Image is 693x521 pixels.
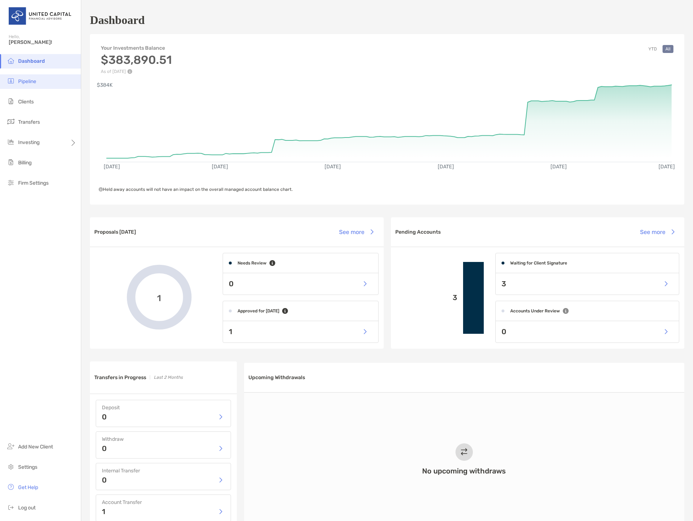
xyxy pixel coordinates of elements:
button: See more [334,224,379,240]
img: investing icon [7,138,15,146]
h4: Waiting for Client Signature [510,260,567,266]
button: See more [634,224,680,240]
h1: Dashboard [90,13,145,27]
span: Held away accounts will not have an impact on the overall managed account balance chart. [99,187,293,192]
img: billing icon [7,158,15,167]
img: transfers icon [7,117,15,126]
p: 1 [229,327,232,336]
span: Log out [18,505,36,511]
button: All [663,45,673,53]
img: add_new_client icon [7,442,15,451]
h4: Account Transfer [102,499,225,505]
p: 0 [102,476,107,484]
p: 0 [102,445,107,452]
span: Investing [18,139,40,145]
text: [DATE] [659,164,675,170]
span: Pipeline [18,78,36,85]
text: [DATE] [325,164,341,170]
img: get-help icon [7,483,15,491]
img: United Capital Logo [9,3,72,29]
span: [PERSON_NAME]! [9,39,77,45]
text: $384K [97,82,113,88]
h4: Internal Transfer [102,468,225,474]
span: 1 [157,292,161,303]
img: firm-settings icon [7,178,15,187]
span: Dashboard [18,58,45,64]
text: [DATE] [438,164,454,170]
p: 3 [397,293,457,302]
span: Settings [18,464,37,470]
span: Billing [18,160,32,166]
h4: Your Investments Balance [101,45,172,51]
h4: Accounts Under Review [510,308,560,313]
img: settings icon [7,462,15,471]
h4: Needs Review [238,260,267,266]
img: pipeline icon [7,77,15,85]
span: Get Help [18,484,38,491]
span: Firm Settings [18,180,49,186]
p: 1 [102,508,105,515]
h3: $383,890.51 [101,53,172,67]
text: [DATE] [212,164,228,170]
p: 0 [102,413,107,421]
span: Transfers [18,119,40,125]
h4: Deposit [102,405,225,411]
text: [DATE] [104,164,120,170]
p: As of [DATE] [101,69,172,74]
img: logout icon [7,503,15,512]
button: YTD [645,45,660,53]
h3: Pending Accounts [395,229,441,235]
img: Performance Info [127,69,132,74]
span: Add New Client [18,444,53,450]
h3: No upcoming withdraws [422,467,506,475]
h3: Upcoming Withdrawals [248,374,305,381]
h4: Approved for [DATE] [238,308,279,313]
text: [DATE] [550,164,567,170]
span: Clients [18,99,34,105]
h3: Transfers in Progress [94,374,146,381]
p: 0 [229,279,234,288]
p: 0 [502,327,506,336]
p: Last 2 Months [154,373,183,382]
img: clients icon [7,97,15,106]
h3: Proposals [DATE] [94,229,136,235]
p: 3 [502,279,506,288]
img: dashboard icon [7,56,15,65]
h4: Withdraw [102,436,225,442]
